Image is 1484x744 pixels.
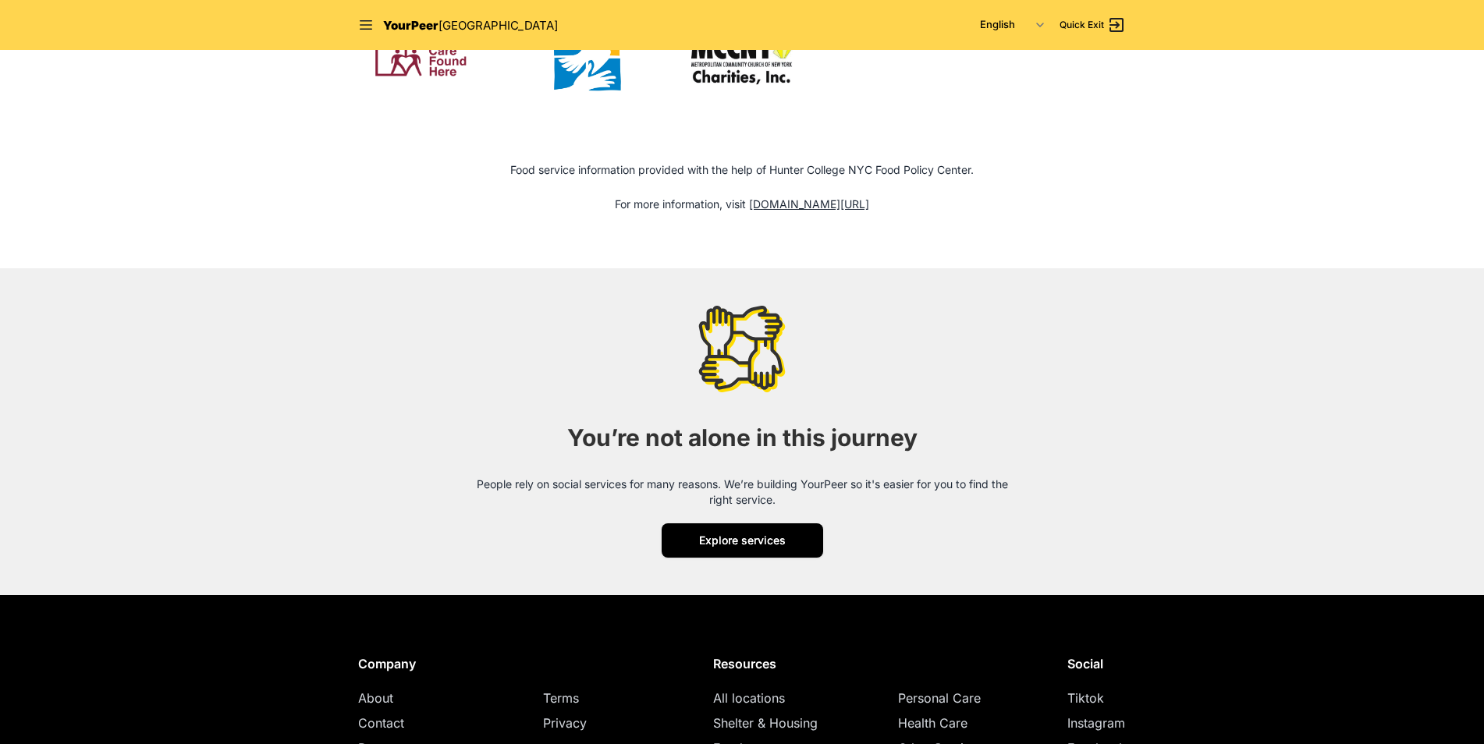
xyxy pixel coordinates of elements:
[438,18,558,33] span: [GEOGRAPHIC_DATA]
[358,656,416,671] span: Company
[1067,656,1103,671] span: Social
[615,197,746,211] span: For more information, visit
[477,477,1008,506] span: People rely on social services for many reasons. We’re building YourPeer so it's easier for you t...
[383,16,558,35] a: YourPeer[GEOGRAPHIC_DATA]
[1060,19,1104,31] span: Quick Exit
[713,656,776,671] span: Resources
[1067,715,1125,731] a: Instagram
[898,715,967,731] a: Health Care
[662,523,823,558] a: Explore services
[713,690,785,706] a: All locations
[567,423,918,452] span: You’re not alone in this journey
[543,690,579,706] a: Terms
[713,715,818,731] a: Shelter & Housing
[543,715,587,731] a: Privacy
[1060,16,1126,34] a: Quick Exit
[383,18,438,33] span: YourPeer
[358,715,404,731] a: Contact
[749,197,869,211] a: [DOMAIN_NAME][URL]
[699,533,786,547] span: Explore services
[510,163,974,176] span: Food service information provided with the help of Hunter College NYC Food Policy Center.
[898,690,981,706] a: Personal Care
[358,690,393,706] a: About
[1067,690,1104,706] a: Tiktok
